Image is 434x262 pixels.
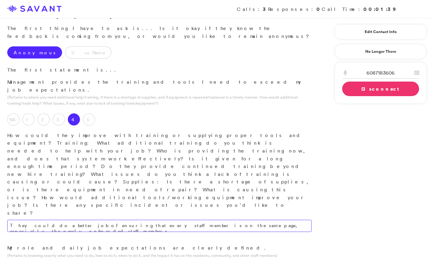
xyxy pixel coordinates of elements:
p: (Pertains to where you need additional help/training, if there is a shortage of supplies, and if ... [7,94,312,106]
label: NA [7,113,19,126]
a: No Longer There [335,44,427,59]
label: 3 [53,113,65,126]
p: The first thing I have to ask is... Is it okay if they know the feedback is coming from you, or w... [7,25,312,40]
p: The first statement is... [7,66,312,74]
strong: 00:01:39 [363,6,396,12]
label: 1 [22,113,35,126]
strong: 0 [316,6,322,12]
label: Anonymous [7,46,62,59]
span: mobile [23,13,51,19]
a: Edit Contact Info [342,27,419,37]
p: Management provides the training and tools I need to exceed my job expectations. [7,78,312,94]
label: 2 [38,113,50,126]
label: 5 [83,113,95,126]
label: Use Name [65,46,111,59]
a: Disconnect [342,82,419,96]
p: My role and daily job expectations are clearly defined. [7,244,312,252]
p: (Pertains to knowing exactly what you need to do, how to do it, when to do it, and the impact it ... [7,253,312,258]
strong: 3 [263,6,268,12]
span: [PHONE_NUMBER] [56,13,115,19]
p: How could they improve with training or supplying proper tools and equipment? Training: What addi... [7,132,312,217]
label: 4 [68,113,80,126]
